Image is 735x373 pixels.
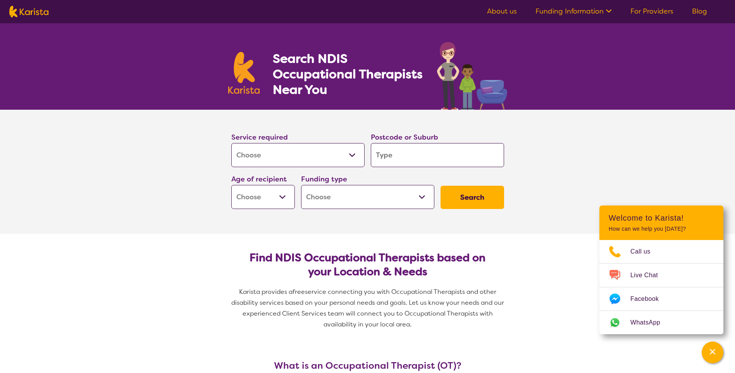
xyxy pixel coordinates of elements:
img: Karista logo [9,6,48,17]
label: Funding type [301,174,347,184]
label: Age of recipient [231,174,287,184]
img: occupational-therapy [437,42,507,110]
a: For Providers [630,7,673,16]
h2: Welcome to Karista! [609,213,714,223]
span: free [293,288,305,296]
h3: What is an Occupational Therapist (OT)? [228,360,507,371]
label: Postcode or Suburb [371,133,438,142]
img: Karista logo [228,52,260,94]
div: Channel Menu [599,205,723,334]
a: Funding Information [535,7,612,16]
span: Call us [630,246,660,257]
h1: Search NDIS Occupational Therapists Near You [273,51,423,97]
label: Service required [231,133,288,142]
a: About us [487,7,517,16]
h2: Find NDIS Occupational Therapists based on your Location & Needs [238,251,498,279]
a: Web link opens in a new tab. [599,311,723,334]
span: Facebook [630,293,668,305]
a: Blog [692,7,707,16]
span: Karista provides a [239,288,293,296]
p: How can we help you [DATE]? [609,226,714,232]
button: Channel Menu [702,342,723,363]
span: service connecting you with Occupational Therapists and other disability services based on your p... [231,288,506,328]
input: Type [371,143,504,167]
span: WhatsApp [630,317,670,328]
button: Search [441,186,504,209]
span: Live Chat [630,269,667,281]
ul: Choose channel [599,240,723,334]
